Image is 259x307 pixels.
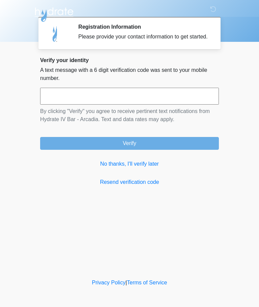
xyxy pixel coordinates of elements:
button: Verify [40,137,219,150]
a: Privacy Policy [92,280,126,285]
a: Terms of Service [127,280,167,285]
p: A text message with a 6 digit verification code was sent to your mobile number. [40,66,219,82]
p: By clicking "Verify" you agree to receive pertinent text notifications from Hydrate IV Bar - Arca... [40,107,219,123]
a: No thanks, I'll verify later [40,160,219,168]
a: Resend verification code [40,178,219,186]
h2: Verify your identity [40,57,219,63]
img: Hydrate IV Bar - Arcadia Logo [33,5,75,22]
div: Please provide your contact information to get started. [78,33,209,41]
a: | [125,280,127,285]
img: Agent Avatar [45,24,65,44]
